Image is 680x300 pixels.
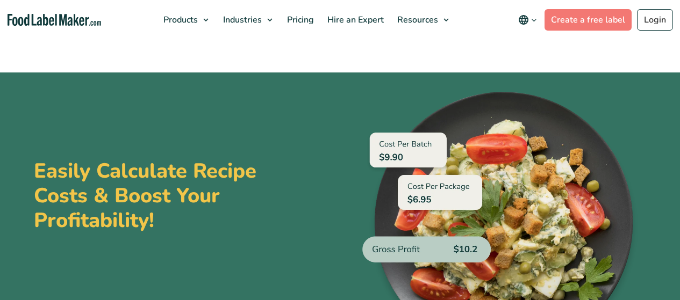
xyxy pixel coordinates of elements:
[324,14,385,26] span: Hire an Expert
[394,14,439,26] span: Resources
[637,9,673,31] a: Login
[545,9,632,31] a: Create a free label
[220,14,263,26] span: Industries
[284,14,315,26] span: Pricing
[160,14,199,26] span: Products
[34,159,281,232] h1: Easily Calculate Recipe Costs & Boost Your Profitability!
